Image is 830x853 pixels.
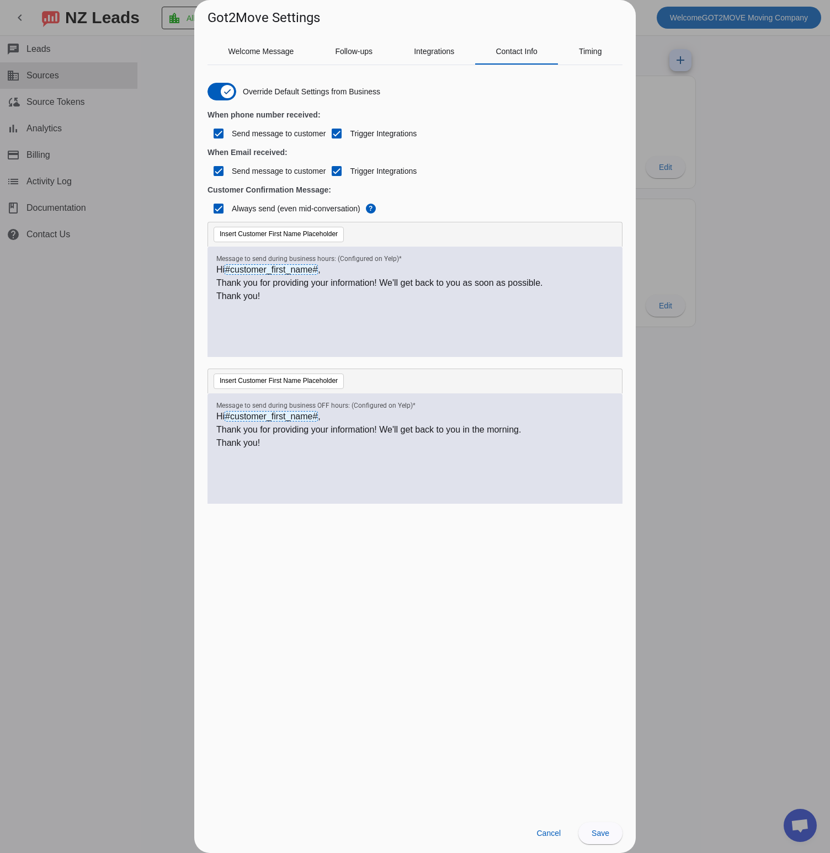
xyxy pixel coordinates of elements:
[208,109,622,120] h4: When phone number received:
[241,86,380,97] label: Override Default Settings from Business
[230,203,360,214] label: Always send (even mid-conversation)
[216,276,614,290] p: Thank you for providing your information! We'll get back to you as soon as possible.
[216,436,614,450] p: Thank you!
[216,410,614,423] p: Hi ,
[225,264,318,275] span: #customer_first_name#
[230,166,326,177] label: Send message to customer
[208,184,622,195] h4: Customer Confirmation Message:
[228,47,294,55] span: Welcome Message
[214,227,344,242] button: Insert Customer First Name Placeholder
[214,374,344,389] button: Insert Customer First Name Placeholder
[348,128,417,139] label: Trigger Integrations
[496,47,538,55] span: Contact Info
[335,47,373,55] span: Follow-ups
[208,9,320,26] h1: Got2Move Settings
[216,423,614,436] p: Thank you for providing your information! We'll get back to you in the morning.
[592,829,609,838] span: Save
[414,47,454,55] span: Integrations
[536,829,561,838] span: Cancel
[216,290,614,303] p: Thank you!
[216,263,614,276] p: Hi ,
[208,147,622,158] h4: When Email received:
[348,166,417,177] label: Trigger Integrations
[230,128,326,139] label: Send message to customer
[578,822,622,844] button: Save
[366,204,376,214] span: ?
[528,822,570,844] button: Cancel
[225,411,318,422] span: #customer_first_name#
[579,47,602,55] span: Timing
